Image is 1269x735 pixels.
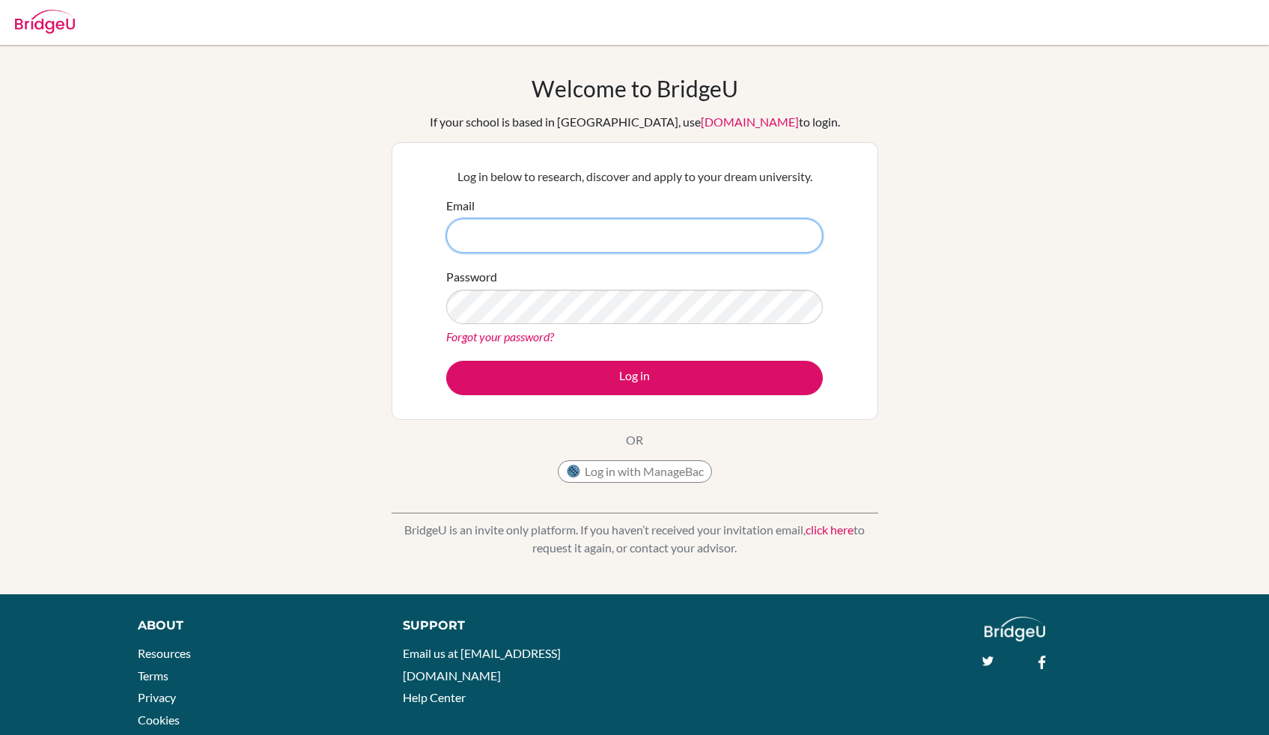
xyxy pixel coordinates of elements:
[430,113,840,131] div: If your school is based in [GEOGRAPHIC_DATA], use to login.
[138,713,180,727] a: Cookies
[446,268,497,286] label: Password
[532,75,738,102] h1: Welcome to BridgeU
[446,168,823,186] p: Log in below to research, discover and apply to your dream university.
[626,431,643,449] p: OR
[403,617,618,635] div: Support
[558,460,712,483] button: Log in with ManageBac
[446,197,475,215] label: Email
[446,361,823,395] button: Log in
[701,115,799,129] a: [DOMAIN_NAME]
[403,646,561,683] a: Email us at [EMAIL_ADDRESS][DOMAIN_NAME]
[15,10,75,34] img: Bridge-U
[138,668,168,683] a: Terms
[392,521,878,557] p: BridgeU is an invite only platform. If you haven’t received your invitation email, to request it ...
[806,522,853,537] a: click here
[138,690,176,704] a: Privacy
[138,646,191,660] a: Resources
[138,617,369,635] div: About
[446,329,554,344] a: Forgot your password?
[985,617,1045,641] img: logo_white@2x-f4f0deed5e89b7ecb1c2cc34c3e3d731f90f0f143d5ea2071677605dd97b5244.png
[403,690,466,704] a: Help Center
